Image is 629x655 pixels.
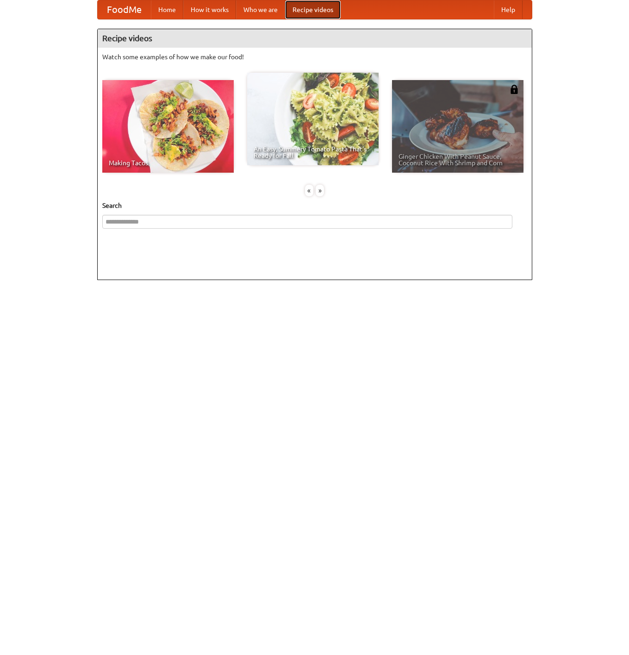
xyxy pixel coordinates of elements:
a: FoodMe [98,0,151,19]
a: An Easy, Summery Tomato Pasta That's Ready for Fall [247,73,379,165]
div: « [305,185,313,196]
a: Who we are [236,0,285,19]
div: » [316,185,324,196]
p: Watch some examples of how we make our food! [102,52,527,62]
span: Making Tacos [109,160,227,166]
a: Making Tacos [102,80,234,173]
a: How it works [183,0,236,19]
a: Recipe videos [285,0,341,19]
h4: Recipe videos [98,29,532,48]
a: Help [494,0,523,19]
span: An Easy, Summery Tomato Pasta That's Ready for Fall [254,146,372,159]
h5: Search [102,201,527,210]
a: Home [151,0,183,19]
img: 483408.png [510,85,519,94]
